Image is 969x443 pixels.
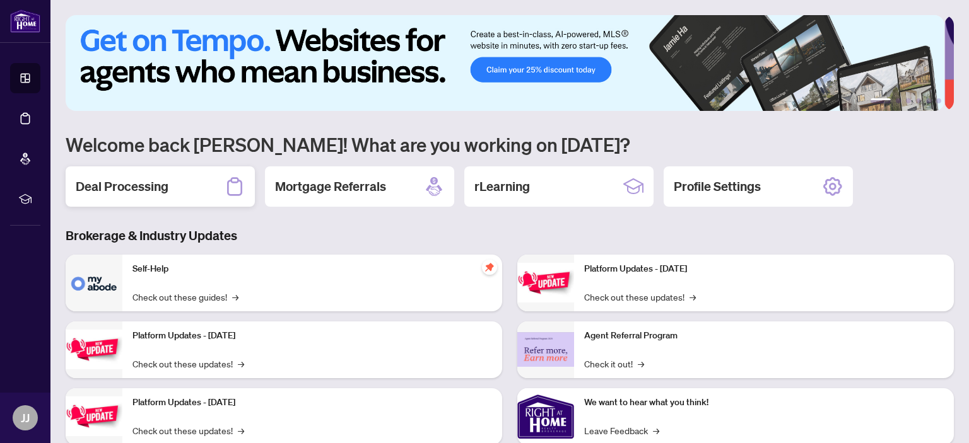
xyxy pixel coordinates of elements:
img: Platform Updates - September 16, 2025 [66,330,122,369]
span: → [638,357,644,371]
h2: Profile Settings [674,178,761,195]
button: 5 [926,98,931,103]
a: Check out these updates!→ [584,290,696,304]
p: We want to hear what you think! [584,396,944,410]
button: 1 [871,98,891,103]
img: Self-Help [66,255,122,311]
img: Platform Updates - June 23, 2025 [517,263,574,302]
button: 4 [916,98,921,103]
h3: Brokerage & Industry Updates [66,227,954,245]
p: Platform Updates - [DATE] [584,262,944,276]
a: Check out these updates!→ [132,357,244,371]
button: 2 [896,98,901,103]
span: JJ [21,409,30,427]
a: Leave Feedback→ [584,423,659,437]
h2: Mortgage Referrals [275,178,386,195]
a: Check it out!→ [584,357,644,371]
a: Check out these updates!→ [132,423,244,437]
span: → [690,290,696,304]
h1: Welcome back [PERSON_NAME]! What are you working on [DATE]? [66,132,954,156]
p: Self-Help [132,262,492,276]
img: logo [10,9,40,33]
p: Platform Updates - [DATE] [132,396,492,410]
img: Platform Updates - July 21, 2025 [66,396,122,436]
span: pushpin [482,260,497,275]
img: Slide 0 [66,15,944,111]
button: 3 [906,98,911,103]
span: → [653,423,659,437]
a: Check out these guides!→ [132,290,238,304]
p: Platform Updates - [DATE] [132,329,492,343]
button: Open asap [919,399,956,437]
p: Agent Referral Program [584,329,944,343]
span: → [238,423,244,437]
h2: Deal Processing [76,178,168,195]
img: Agent Referral Program [517,332,574,367]
span: → [238,357,244,371]
button: 6 [936,98,941,103]
h2: rLearning [474,178,530,195]
span: → [232,290,238,304]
